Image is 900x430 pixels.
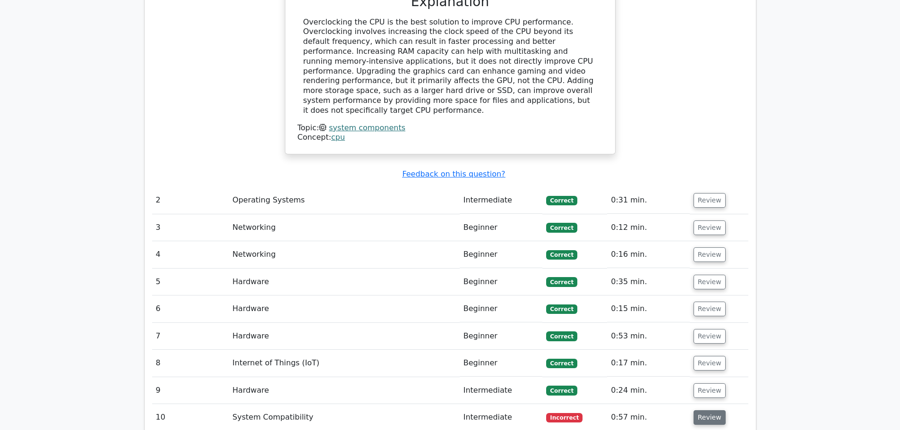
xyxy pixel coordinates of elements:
[229,214,460,241] td: Networking
[152,241,229,268] td: 4
[607,323,689,350] td: 0:53 min.
[694,247,726,262] button: Review
[229,350,460,377] td: Internet of Things (IoT)
[607,269,689,295] td: 0:35 min.
[229,377,460,404] td: Hardware
[607,295,689,322] td: 0:15 min.
[298,123,603,133] div: Topic:
[546,250,577,260] span: Correct
[546,359,577,368] span: Correct
[152,377,229,404] td: 9
[607,241,689,268] td: 0:16 min.
[546,196,577,205] span: Correct
[402,169,505,178] a: Feedback on this question?
[694,356,726,371] button: Review
[229,241,460,268] td: Networking
[152,323,229,350] td: 7
[152,295,229,322] td: 6
[460,269,543,295] td: Beginner
[546,413,583,422] span: Incorrect
[694,275,726,289] button: Review
[229,295,460,322] td: Hardware
[152,350,229,377] td: 8
[694,383,726,398] button: Review
[694,302,726,316] button: Review
[229,269,460,295] td: Hardware
[303,17,597,116] div: Overclocking the CPU is the best solution to improve CPU performance. Overclocking involves incre...
[607,350,689,377] td: 0:17 min.
[546,223,577,232] span: Correct
[298,133,603,143] div: Concept:
[607,187,689,214] td: 0:31 min.
[607,377,689,404] td: 0:24 min.
[694,410,726,425] button: Review
[460,241,543,268] td: Beginner
[229,187,460,214] td: Operating Systems
[331,133,345,142] a: cpu
[546,277,577,287] span: Correct
[694,220,726,235] button: Review
[152,187,229,214] td: 2
[460,323,543,350] td: Beginner
[607,214,689,241] td: 0:12 min.
[460,295,543,322] td: Beginner
[460,187,543,214] td: Intermediate
[546,331,577,341] span: Correct
[329,123,405,132] a: system components
[460,350,543,377] td: Beginner
[152,214,229,241] td: 3
[152,269,229,295] td: 5
[460,214,543,241] td: Beginner
[546,386,577,395] span: Correct
[694,193,726,208] button: Review
[229,323,460,350] td: Hardware
[694,329,726,344] button: Review
[546,304,577,314] span: Correct
[460,377,543,404] td: Intermediate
